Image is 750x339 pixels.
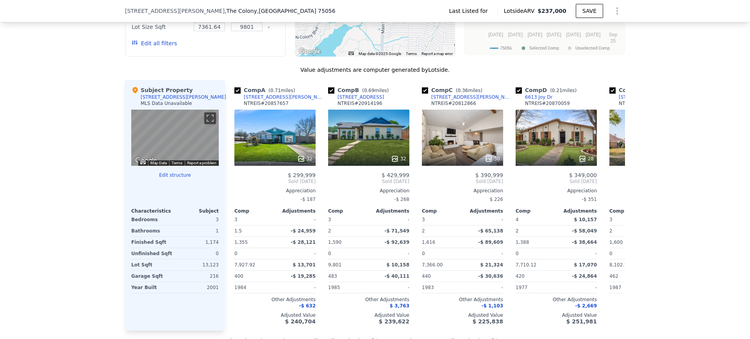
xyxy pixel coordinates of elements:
[291,240,316,245] span: -$ 28,121
[609,32,618,37] text: Sep
[453,88,486,93] span: ( miles)
[572,240,597,245] span: -$ 38,664
[328,94,384,100] a: [STREET_ADDRESS]
[131,208,175,214] div: Characteristics
[609,178,691,185] span: Sold [DATE]
[569,172,597,178] span: $ 349,000
[558,282,597,293] div: -
[337,94,384,100] div: [STREET_ADDRESS]
[150,160,167,166] button: Map Data
[422,240,435,245] span: 1,616
[275,208,316,214] div: Adjustments
[516,217,519,222] span: 4
[379,318,409,325] span: $ 239,622
[131,214,173,225] div: Bedrooms
[328,178,409,185] span: Sold [DATE]
[285,318,316,325] span: $ 240,704
[525,100,570,106] div: NTREIS # 20870059
[504,7,537,15] span: Lotside ARV
[609,94,700,100] a: [STREET_ADDRESS][PERSON_NAME]
[422,296,503,303] div: Other Adjustments
[609,296,691,303] div: Other Adjustments
[609,240,623,245] span: 1,600
[422,217,425,222] span: 3
[394,197,409,202] span: -$ 268
[177,237,219,248] div: 1,174
[579,155,594,163] div: 28
[359,51,401,56] span: Map data ©2025 Google
[480,262,503,268] span: $ 21,324
[609,251,612,256] span: 0
[328,240,341,245] span: 1,590
[528,32,543,37] text: [DATE]
[131,110,219,166] div: Street View
[574,262,597,268] span: $ 17,070
[422,225,461,236] div: 2
[131,86,193,94] div: Subject Property
[177,225,219,236] div: 1
[488,32,503,37] text: [DATE]
[328,296,409,303] div: Other Adjustments
[516,240,529,245] span: 1,388
[171,161,182,165] a: Terms (opens in new tab)
[125,7,225,15] span: [STREET_ADDRESS][PERSON_NAME]
[133,156,159,166] img: Google
[475,172,503,178] span: $ 390,999
[234,240,248,245] span: 1,355
[234,282,273,293] div: 1984
[384,240,409,245] span: -$ 92,639
[328,273,337,279] span: 483
[406,51,417,56] a: Terms (opens in new tab)
[422,178,503,185] span: Sold [DATE]
[370,214,409,225] div: -
[566,318,597,325] span: $ 251,981
[482,303,503,309] span: -$ 1,103
[131,271,173,282] div: Garage Sqft
[234,86,298,94] div: Comp A
[132,39,177,47] button: Edit all filters
[297,46,323,57] img: Google
[234,208,275,214] div: Comp
[558,248,597,259] div: -
[546,32,561,37] text: [DATE]
[300,197,316,202] span: -$ 187
[478,228,503,234] span: -$ 65,138
[609,282,648,293] div: 1987
[609,208,650,214] div: Comp
[131,172,219,178] button: Edit structure
[369,208,409,214] div: Adjustments
[328,208,369,214] div: Comp
[328,86,392,94] div: Comp B
[576,4,603,18] button: SAVE
[370,282,409,293] div: -
[609,225,648,236] div: 2
[384,273,409,279] span: -$ 40,111
[422,312,503,318] div: Adjusted Value
[131,110,219,166] div: Map
[500,46,512,51] text: 75056
[270,88,281,93] span: 0.71
[574,217,597,222] span: $ 10,157
[267,26,270,29] button: Clear
[277,248,316,259] div: -
[234,217,237,222] span: 3
[177,271,219,282] div: 216
[422,208,462,214] div: Comp
[359,88,392,93] span: ( miles)
[370,248,409,259] div: -
[508,32,523,37] text: [DATE]
[131,225,173,236] div: Bathrooms
[384,228,409,234] span: -$ 71,549
[609,273,618,279] span: 462
[516,86,580,94] div: Comp D
[516,94,552,100] a: 6613 Joy Dr
[422,262,443,268] span: 7,366.00
[525,94,552,100] div: 6613 Joy Dr
[422,282,461,293] div: 1983
[364,88,375,93] span: 0.69
[234,262,255,268] span: 7,927.92
[244,100,289,106] div: NTREIS # 20857657
[337,100,382,106] div: NTREIS # 20914196
[386,262,409,268] span: $ 10,158
[609,262,630,268] span: 8,102.16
